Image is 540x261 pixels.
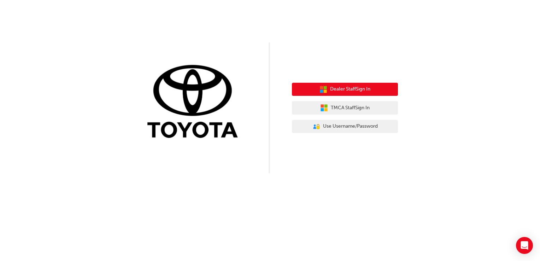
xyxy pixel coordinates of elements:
img: Trak [142,63,248,141]
span: Dealer Staff Sign In [330,85,370,93]
button: Dealer StaffSign In [292,83,398,96]
button: TMCA StaffSign In [292,101,398,115]
div: Open Intercom Messenger [516,237,533,254]
span: Use Username/Password [323,122,378,130]
span: TMCA Staff Sign In [331,104,370,112]
button: Use Username/Password [292,120,398,133]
